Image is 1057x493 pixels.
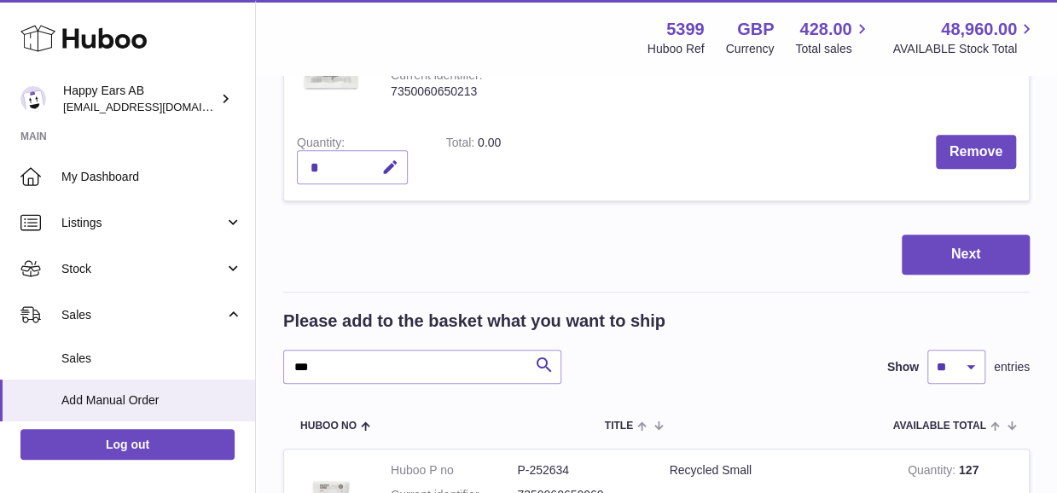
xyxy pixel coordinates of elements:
span: AVAILABLE Total [893,420,986,432]
span: Listings [61,215,224,231]
span: Total sales [795,41,871,57]
a: 428.00 Total sales [795,18,871,57]
img: 3pl@happyearsearplugs.com [20,86,46,112]
span: Title [605,420,633,432]
span: My Dashboard [61,169,242,185]
span: Stock [61,261,224,277]
span: entries [994,359,1030,375]
span: Add Manual Order [61,392,242,409]
span: 48,960.00 [941,18,1017,41]
div: Huboo Ref [648,41,705,57]
span: Sales [61,307,224,323]
label: Quantity [297,136,345,154]
a: 48,960.00 AVAILABLE Stock Total [892,18,1037,57]
span: 0.00 [478,136,501,149]
label: Total [446,136,478,154]
span: [EMAIL_ADDRESS][DOMAIN_NAME] [63,100,251,113]
div: Currency [726,41,775,57]
strong: 5399 [666,18,705,41]
strong: Quantity [908,463,959,481]
span: AVAILABLE Stock Total [892,41,1037,57]
span: Sales [61,351,242,367]
span: Huboo no [300,420,357,432]
a: Log out [20,429,235,460]
div: Happy Ears AB [63,83,217,115]
dt: Huboo P no [391,462,517,478]
div: 7350060650213 [391,84,482,100]
span: 428.00 [799,18,851,41]
div: Current identifier [391,68,482,86]
dd: P-252634 [517,462,643,478]
button: Next [902,235,1030,275]
label: Show [887,359,919,375]
strong: GBP [737,18,774,41]
button: Remove [936,135,1016,170]
h2: Please add to the basket what you want to ship [283,310,665,333]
